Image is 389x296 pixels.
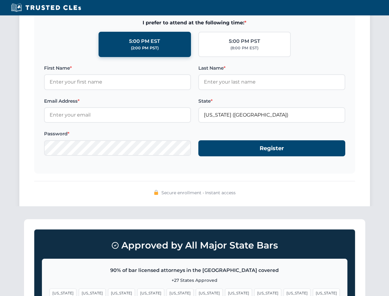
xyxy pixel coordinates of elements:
[44,107,191,123] input: Enter your email
[9,3,83,12] img: Trusted CLEs
[42,237,347,254] h3: Approved by All Major State Bars
[131,45,159,51] div: (2:00 PM PST)
[229,37,260,45] div: 5:00 PM PST
[161,189,236,196] span: Secure enrollment • Instant access
[44,74,191,90] input: Enter your first name
[44,130,191,138] label: Password
[198,140,345,157] button: Register
[129,37,160,45] div: 5:00 PM EST
[50,277,340,284] p: +27 States Approved
[44,64,191,72] label: First Name
[44,97,191,105] label: Email Address
[154,190,159,195] img: 🔒
[198,64,345,72] label: Last Name
[44,19,345,27] span: I prefer to attend at the following time:
[198,74,345,90] input: Enter your last name
[50,266,340,274] p: 90% of bar licensed attorneys in the [GEOGRAPHIC_DATA] covered
[198,107,345,123] input: Washington (WA)
[198,97,345,105] label: State
[230,45,258,51] div: (8:00 PM EST)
